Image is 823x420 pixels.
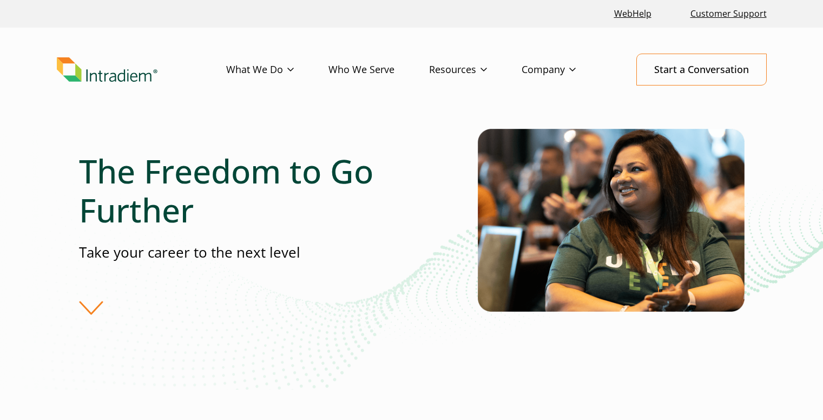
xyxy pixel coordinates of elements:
[636,54,767,86] a: Start a Conversation
[328,54,429,86] a: Who We Serve
[79,152,411,229] h1: The Freedom to Go Further
[57,57,226,82] a: Link to homepage of Intradiem
[522,54,610,86] a: Company
[429,54,522,86] a: Resources
[79,242,411,262] p: Take your career to the next level
[226,54,328,86] a: What We Do
[686,2,771,25] a: Customer Support
[610,2,656,25] a: Link opens in a new window
[57,57,157,82] img: Intradiem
